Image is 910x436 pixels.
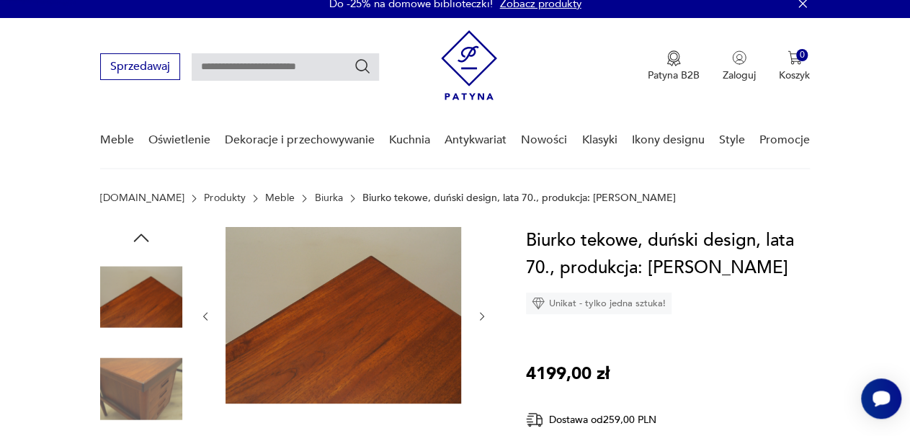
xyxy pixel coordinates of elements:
[581,112,617,168] a: Klasyki
[100,256,182,338] img: Zdjęcie produktu Biurko tekowe, duński design, lata 70., produkcja: Dania
[100,348,182,430] img: Zdjęcie produktu Biurko tekowe, duński design, lata 70., produkcja: Dania
[759,112,810,168] a: Promocje
[100,192,184,204] a: [DOMAIN_NAME]
[148,112,210,168] a: Oświetlenie
[265,192,295,204] a: Meble
[779,50,810,82] button: 0Koszyk
[861,378,901,419] iframe: Smartsupp widget button
[445,112,507,168] a: Antykwariat
[100,63,180,73] a: Sprzedawaj
[225,112,374,168] a: Dekoracje i przechowywanie
[526,411,543,429] img: Ikona dostawy
[723,68,756,82] p: Zaloguj
[796,49,808,61] div: 0
[314,192,342,204] a: Biurka
[354,58,371,75] button: Szukaj
[648,50,700,82] button: Patyna B2B
[389,112,430,168] a: Kuchnia
[526,293,672,314] div: Unikat - tylko jedna sztuka!
[526,411,699,429] div: Dostawa od 259,00 PLN
[100,112,134,168] a: Meble
[204,192,245,204] a: Produkty
[648,68,700,82] p: Patyna B2B
[723,50,756,82] button: Zaloguj
[441,30,497,100] img: Patyna - sklep z meblami i dekoracjami vintage
[779,68,810,82] p: Koszyk
[666,50,681,66] img: Ikona medalu
[526,227,810,282] h1: Biurko tekowe, duński design, lata 70., produkcja: [PERSON_NAME]
[788,50,802,65] img: Ikona koszyka
[521,112,567,168] a: Nowości
[526,360,610,388] p: 4199,00 zł
[532,297,545,310] img: Ikona diamentu
[732,50,746,65] img: Ikonka użytkownika
[362,192,676,204] p: Biurko tekowe, duński design, lata 70., produkcja: [PERSON_NAME]
[719,112,745,168] a: Style
[648,50,700,82] a: Ikona medaluPatyna B2B
[100,53,180,80] button: Sprzedawaj
[226,227,461,404] img: Zdjęcie produktu Biurko tekowe, duński design, lata 70., produkcja: Dania
[632,112,705,168] a: Ikony designu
